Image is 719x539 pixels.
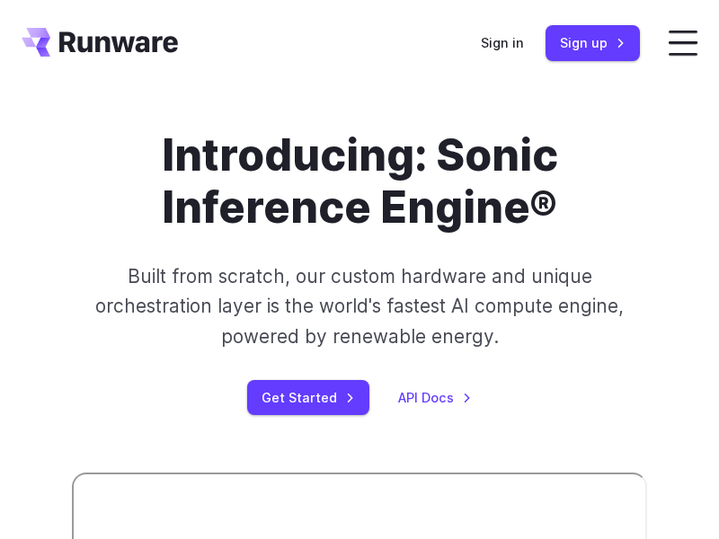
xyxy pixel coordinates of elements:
a: Sign in [481,32,524,53]
a: API Docs [398,387,472,408]
a: Get Started [247,380,369,415]
a: Go to / [22,28,178,57]
h1: Introducing: Sonic Inference Engine® [89,129,630,233]
p: Built from scratch, our custom hardware and unique orchestration layer is the world's fastest AI ... [89,261,630,351]
a: Sign up [546,25,640,60]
